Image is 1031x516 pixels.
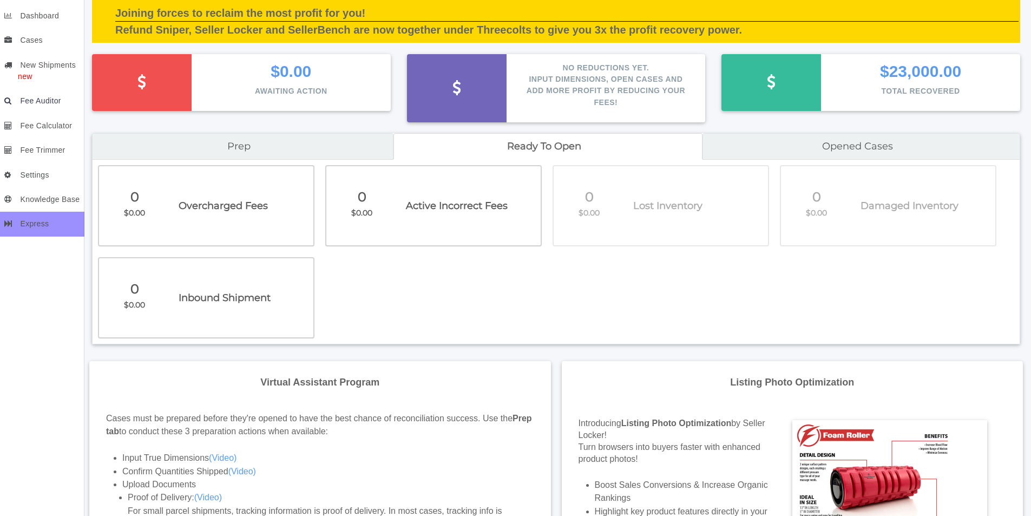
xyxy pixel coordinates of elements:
[20,96,61,105] span: Fee Auditor
[2,89,84,113] a: Fee Auditor
[2,114,84,138] a: Fee Calculator
[774,165,1002,246] a: 0 $0.00 Damaged Inventory
[822,139,893,154] span: Opened cases
[130,281,139,297] span: 0
[122,465,534,478] li: Confirm Quantities Shipped
[106,412,534,439] div: Cases must be prepared before they're opened to have the best chance of reconciliation success. U...
[2,163,84,187] a: Settings
[179,200,268,212] span: Overcharged Fees
[20,61,76,69] span: New Shipments
[106,414,532,436] strong: Prep tab
[579,367,1007,399] div: Listing Photo Optimization
[547,165,774,246] a: 0 $0.00 Lost Inventory
[2,4,84,28] a: Dashboard
[20,171,49,179] span: Settings
[20,121,72,130] span: Fee Calculator
[523,62,689,109] p: No Reductions Yet. Input dimensions, Open cases and add more profit by reducing your fees!
[406,200,508,212] span: Active Incorrect Fees
[227,139,251,154] span: Prep
[122,452,534,465] li: Input True Dimensions
[228,467,256,476] a: (Video)
[4,72,32,81] span: new
[837,86,1004,97] p: Total Recovered
[208,62,375,80] p: $0.00
[179,292,271,304] span: Inbound Shipment
[812,189,821,205] span: 0
[320,165,547,246] a: 0 $0.00 Active Incorrect Fees
[209,453,237,462] a: (Video)
[585,189,594,205] span: 0
[789,207,844,219] p: $0.00
[358,189,366,205] span: 0
[2,138,84,162] a: Fee Trimmer
[130,189,139,205] span: 0
[2,212,84,236] a: Express
[20,146,65,154] span: Fee Trimmer
[579,419,621,428] span: Introducing
[2,53,84,89] a: New Shipmentsnew
[107,207,162,219] p: $0.00
[595,479,784,505] li: Boost Sales Conversions & Increase Organic Rankings
[837,62,1004,80] p: $23,000.00
[334,207,390,219] p: $0.00
[507,139,581,154] span: Ready to open
[579,442,763,463] span: Turn browsers into buyers faster with enhanced product photos!
[93,257,320,338] a: 0 $0.00 Inbound Shipment
[2,28,84,53] a: Cases
[107,299,162,311] p: $0.00
[562,207,617,219] p: $0.00
[20,36,42,44] span: Cases
[93,165,320,246] a: 0 $0.00 Overcharged Fees
[208,86,375,97] p: Awaiting Action
[977,462,1018,503] iframe: Drift Widget Chat Controller
[20,11,59,20] span: Dashboard
[621,419,732,428] span: Listing Photo Optimization
[20,219,49,228] span: Express
[633,200,702,212] span: Lost Inventory
[128,491,534,504] li: Proof of Delivery:
[106,367,534,399] div: Virtual Assistant Program
[808,348,1025,468] iframe: Drift Widget Chat Window
[194,493,222,502] a: (Video)
[2,187,84,212] a: Knowledge Base
[861,200,958,212] span: Damaged Inventory
[20,195,80,204] span: Knowledge Base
